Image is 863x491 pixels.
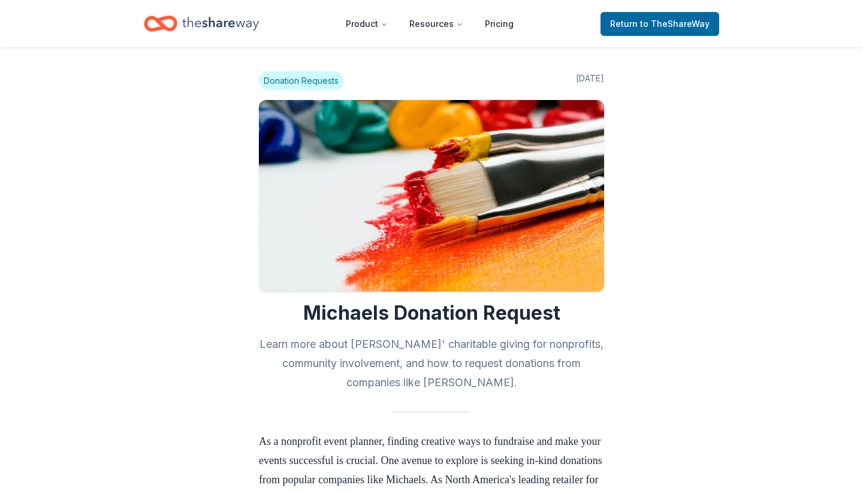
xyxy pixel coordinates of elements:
[576,71,604,90] span: [DATE]
[144,10,259,38] a: Home
[259,71,343,90] span: Donation Requests
[400,12,473,36] button: Resources
[259,301,604,325] h1: Michaels Donation Request
[475,12,523,36] a: Pricing
[259,100,604,292] img: Image for Michaels Donation Request
[336,10,523,38] nav: Main
[610,17,710,31] span: Return
[259,335,604,392] h2: Learn more about [PERSON_NAME]' charitable giving for nonprofits, community involvement, and how ...
[640,19,710,29] span: to TheShareWay
[601,12,719,36] a: Returnto TheShareWay
[336,12,397,36] button: Product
